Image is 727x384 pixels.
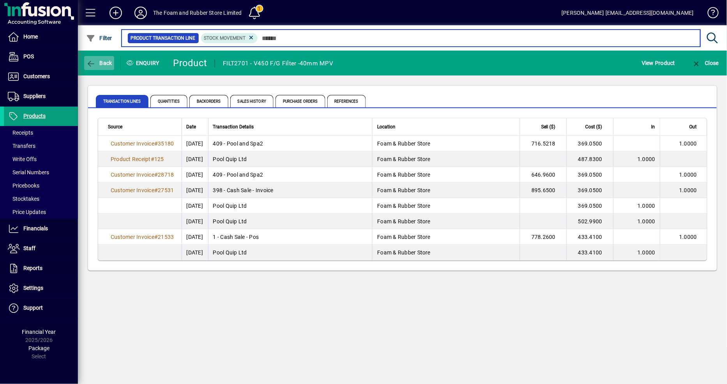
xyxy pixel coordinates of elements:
[8,182,39,189] span: Pricebooks
[208,245,372,260] td: Pool Quip Ltd
[208,136,372,151] td: 409 - Pool and Spa2
[377,123,515,131] div: Location
[182,214,208,229] td: [DATE]
[111,140,154,147] span: Customer Invoice
[23,73,50,79] span: Customers
[4,153,78,166] a: Write Offs
[23,113,46,119] span: Products
[187,123,196,131] span: Date
[525,123,563,131] div: Sell ($)
[108,186,177,195] a: Customer Invoice#27531
[208,167,372,182] td: 409 - Pool and Spa2
[8,143,35,149] span: Transfers
[4,126,78,139] a: Receipts
[4,239,78,258] a: Staff
[566,245,613,260] td: 433.4100
[541,123,556,131] span: Sell ($)
[4,166,78,179] a: Serial Numbers
[638,218,656,224] span: 1.0000
[702,2,717,27] a: Knowledge Base
[327,95,366,107] span: References
[111,156,151,162] span: Product Receipt
[154,156,164,162] span: 125
[23,265,42,271] span: Reports
[4,87,78,106] a: Suppliers
[566,198,613,214] td: 369.0500
[8,196,39,202] span: Stocktakes
[572,123,609,131] div: Cost ($)
[4,205,78,219] a: Price Updates
[8,209,46,215] span: Price Updates
[4,179,78,192] a: Pricebooks
[173,57,207,69] div: Product
[566,167,613,182] td: 369.0500
[208,182,372,198] td: 398 - Cash Sale - Invoice
[208,214,372,229] td: Pool Quip Ltd
[208,151,372,167] td: Pool Quip Ltd
[187,123,203,131] div: Date
[28,345,49,351] span: Package
[204,35,246,41] span: Stock movement
[86,60,112,66] span: Back
[108,123,122,131] span: Source
[377,234,431,240] span: Foam & Rubber Store
[23,245,35,251] span: Staff
[638,156,656,162] span: 1.0000
[154,187,158,193] span: #
[377,140,431,147] span: Foam & Rubber Store
[638,203,656,209] span: 1.0000
[679,140,697,147] span: 1.0000
[208,229,372,245] td: 1 - Cash Sale - Pos
[131,34,196,42] span: Product Transaction Line
[108,123,177,131] div: Source
[154,234,158,240] span: #
[562,7,694,19] div: [PERSON_NAME] [EMAIL_ADDRESS][DOMAIN_NAME]
[566,136,613,151] td: 369.0500
[182,198,208,214] td: [DATE]
[586,123,602,131] span: Cost ($)
[86,35,112,41] span: Filter
[23,225,48,231] span: Financials
[182,245,208,260] td: [DATE]
[4,139,78,153] a: Transfers
[213,123,254,131] span: Transaction Details
[182,182,208,198] td: [DATE]
[150,95,187,107] span: Quantities
[638,249,656,256] span: 1.0000
[158,140,174,147] span: 35180
[103,6,128,20] button: Add
[182,229,208,245] td: [DATE]
[4,298,78,318] a: Support
[208,198,372,214] td: Pool Quip Ltd
[154,140,158,147] span: #
[23,93,46,99] span: Suppliers
[520,167,566,182] td: 646.9600
[520,136,566,151] td: 716.5218
[201,33,258,43] mat-chip: Product Transaction Type: Stock movement
[679,187,697,193] span: 1.0000
[4,219,78,238] a: Financials
[182,136,208,151] td: [DATE]
[275,95,325,107] span: Purchase Orders
[78,56,121,70] app-page-header-button: Back
[8,156,37,162] span: Write Offs
[4,279,78,298] a: Settings
[651,123,655,131] span: In
[566,214,613,229] td: 502.9900
[377,203,431,209] span: Foam & Rubber Store
[679,234,697,240] span: 1.0000
[182,151,208,167] td: [DATE]
[158,187,174,193] span: 27531
[4,47,78,67] a: POS
[84,31,114,45] button: Filter
[377,156,431,162] span: Foam & Rubber Store
[182,167,208,182] td: [DATE]
[520,182,566,198] td: 895.6500
[377,218,431,224] span: Foam & Rubber Store
[690,123,697,131] span: Out
[108,155,167,163] a: Product Receipt#125
[151,156,154,162] span: #
[189,95,228,107] span: Backorders
[158,172,174,178] span: 28718
[566,229,613,245] td: 433.4100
